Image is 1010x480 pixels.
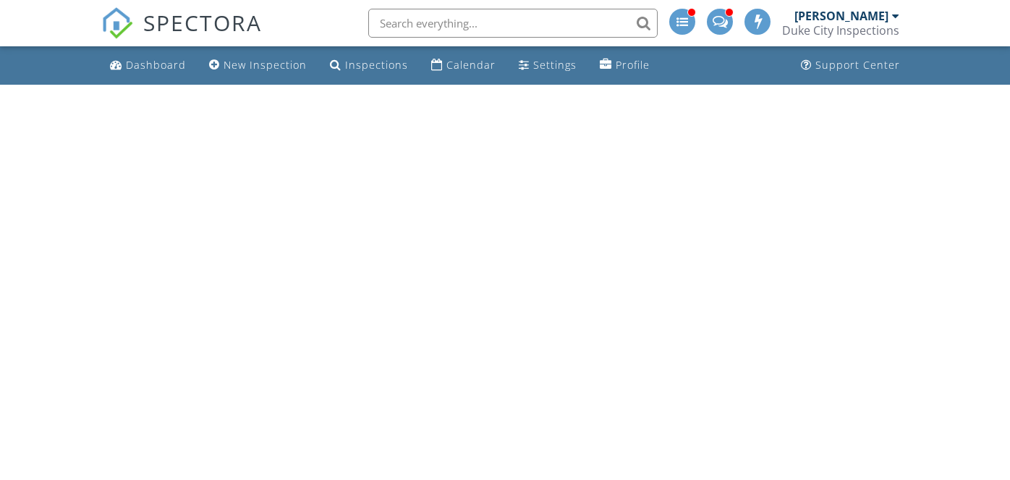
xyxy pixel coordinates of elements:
[795,52,906,79] a: Support Center
[104,52,192,79] a: Dashboard
[616,58,650,72] div: Profile
[782,23,899,38] div: Duke City Inspections
[224,58,307,72] div: New Inspection
[815,58,900,72] div: Support Center
[594,52,655,79] a: Profile
[368,9,658,38] input: Search everything...
[513,52,582,79] a: Settings
[203,52,313,79] a: New Inspection
[143,7,262,38] span: SPECTORA
[345,58,408,72] div: Inspections
[101,20,262,50] a: SPECTORA
[126,58,186,72] div: Dashboard
[101,7,133,39] img: The Best Home Inspection Software - Spectora
[533,58,577,72] div: Settings
[324,52,414,79] a: Inspections
[446,58,496,72] div: Calendar
[425,52,501,79] a: Calendar
[794,9,888,23] div: [PERSON_NAME]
